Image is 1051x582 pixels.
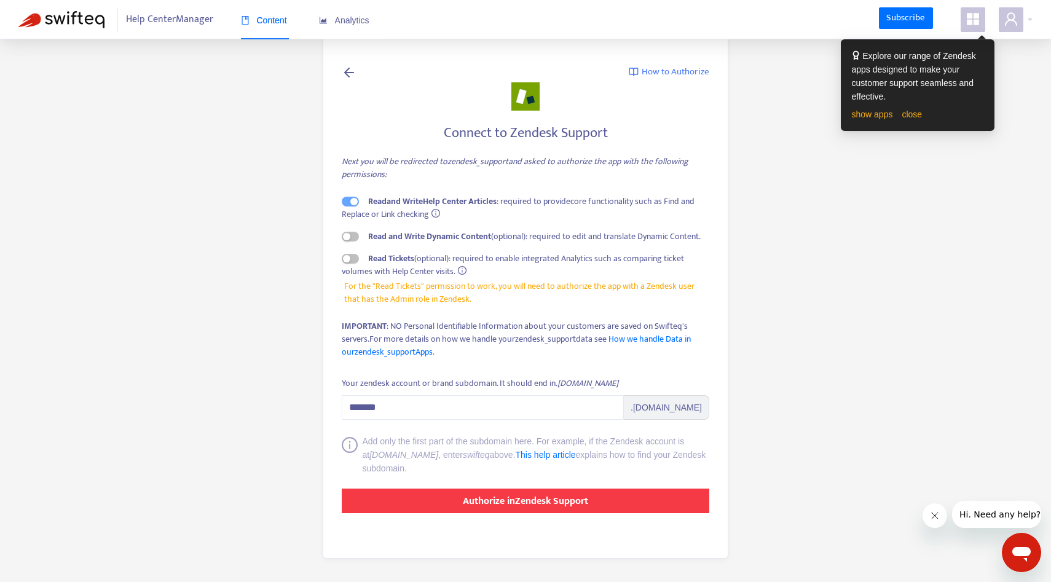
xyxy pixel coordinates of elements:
img: image-link [629,67,639,77]
iframe: Botão para abrir a janela de mensagens [1002,533,1041,572]
img: zendesk_support.png [511,82,540,111]
a: close [902,109,922,119]
div: Your zendesk account or brand subdomain. It should end in [342,377,618,390]
span: (optional): required to edit and translate Dynamic Content. [368,229,701,243]
a: show apps [852,109,893,119]
span: Content [241,15,287,25]
a: How to Authorize [629,65,709,79]
span: area-chart [319,16,328,25]
span: Help Center Manager [126,8,213,31]
h4: Connect to Zendesk Support [342,125,709,141]
a: Subscribe [879,7,933,29]
i: [DOMAIN_NAME] [369,450,438,460]
strong: IMPORTANT [342,319,387,333]
strong: Read and Write Dynamic Content [368,229,491,243]
strong: Authorize in Zendesk Support [463,493,588,509]
div: Add only the first part of the subdomain here. For example, if the Zendesk account is at , enter ... [363,435,710,475]
strong: Read and Write Help Center Articles [368,194,497,208]
strong: Read Tickets [368,251,414,265]
a: How we handle Data in ourzendesk_supportApps [342,332,691,359]
iframe: Fechar mensagem [923,503,947,528]
span: Analytics [319,15,369,25]
span: For more details on how we handle your zendesk_support data see . [342,332,691,359]
span: info-circle [431,209,440,218]
button: Authorize inZendesk Support [342,489,709,513]
span: appstore [966,12,980,26]
img: Swifteq [18,11,104,28]
span: For the "Read Tickets" permission to work, you will need to authorize the app with a Zendesk user... [344,280,707,305]
span: info-circle [342,437,358,475]
div: : NO Personal Identifiable Information about your customers are saved on Swifteq's servers. [342,320,709,358]
span: (optional): required to enable integrated Analytics such as comparing ticket volumes with Help Ce... [342,251,684,278]
i: swifteq [463,450,490,460]
i: Next you will be redirected to zendesk_support and asked to authorize the app with the following ... [342,154,688,181]
iframe: Mensagem da empresa [952,501,1041,528]
a: This help article [516,450,576,460]
span: user [1004,12,1018,26]
span: info-circle [458,266,466,275]
span: .[DOMAIN_NAME] [624,395,709,420]
span: book [241,16,250,25]
div: Explore our range of Zendesk apps designed to make your customer support seamless and effective. [852,49,983,103]
span: How to Authorize [642,65,709,79]
span: : required to provide core functionality such as Find and Replace or Link checking [342,194,695,221]
i: .[DOMAIN_NAME] [556,376,618,390]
